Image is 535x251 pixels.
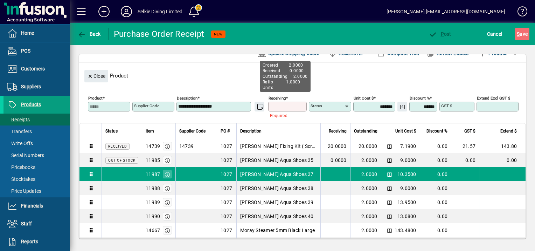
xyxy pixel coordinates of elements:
[217,153,236,167] td: 1027
[426,127,447,135] span: Discount %
[427,28,453,40] button: Post
[87,70,105,82] span: Close
[236,153,320,167] td: [PERSON_NAME] Aqua Shoes 35
[350,153,381,167] td: 2.0000
[350,167,381,181] td: 2.0000
[21,203,43,209] span: Financials
[441,31,444,37] span: P
[395,227,416,234] span: 143.4800
[517,31,520,37] span: S
[4,161,70,173] a: Pricebooks
[221,127,230,135] span: PO #
[236,167,320,181] td: [PERSON_NAME] Aqua Shoes 37
[397,199,416,206] span: 13.9500
[487,28,502,40] span: Cancel
[88,96,103,101] mat-label: Product
[4,149,70,161] a: Serial Numbers
[77,31,101,37] span: Back
[385,183,395,193] button: Change Price Levels
[485,28,504,40] button: Cancel
[175,139,217,153] td: 14739
[21,221,32,226] span: Staff
[420,209,451,223] td: 0.00
[4,233,70,251] a: Reports
[350,139,381,153] td: 20.0000
[138,6,183,17] div: Selkie Diving Limited
[83,73,110,79] app-page-header-button: Close
[214,32,223,36] span: NEW
[93,5,115,18] button: Add
[146,157,160,164] div: 11985
[479,153,526,167] td: 0.00
[217,195,236,209] td: 1027
[146,143,160,150] div: 14739
[350,181,381,195] td: 2.0000
[217,139,236,153] td: 1027
[4,60,70,78] a: Customers
[7,141,33,146] span: Write Offs
[7,188,41,194] span: Price Updates
[410,96,430,101] mat-label: Discount %
[515,28,529,40] button: Save
[76,28,103,40] button: Back
[177,96,197,101] mat-label: Description
[326,47,365,60] button: Receive All
[236,209,320,223] td: [PERSON_NAME] Aqua Shoes 40
[84,70,108,82] button: Close
[385,197,395,207] button: Change Price Levels
[217,181,236,195] td: 1027
[350,209,381,223] td: 2.0000
[400,185,416,192] span: 9.0000
[146,213,160,220] div: 11990
[7,164,35,170] span: Pricebooks
[21,239,38,244] span: Reports
[146,127,154,135] span: Item
[420,195,451,209] td: 0.00
[387,6,505,17] div: [PERSON_NAME] [EMAIL_ADDRESS][DOMAIN_NAME]
[114,28,204,40] div: Purchase Order Receipt
[451,153,479,167] td: 0.00
[477,96,510,101] mat-label: Extend excl GST $
[4,25,70,42] a: Home
[217,223,236,237] td: 1027
[350,195,381,209] td: 2.0000
[4,137,70,149] a: Write Offs
[385,211,395,221] button: Change Price Levels
[354,127,377,135] span: Outstanding
[236,181,320,195] td: [PERSON_NAME] Aqua Shoes 38
[423,47,471,60] button: Review Labels
[385,155,395,165] button: Change Price Levels
[331,157,347,164] span: 0.0000
[512,1,526,24] a: Knowledge Base
[441,103,452,108] mat-label: GST $
[21,102,41,107] span: Products
[217,209,236,223] td: 1027
[354,96,374,101] mat-label: Unit Cost $
[21,30,34,36] span: Home
[236,195,320,209] td: [PERSON_NAME] Aqua Shoes 39
[329,127,347,135] span: Receiving
[395,127,416,135] span: Unit Cost $
[464,127,475,135] span: GST $
[517,28,528,40] span: ave
[4,197,70,215] a: Financials
[385,141,395,151] button: Change Price Levels
[420,139,451,153] td: 0.00
[4,173,70,185] a: Stocktakes
[500,127,517,135] span: Extend $
[479,139,526,153] td: 143.80
[269,96,286,101] mat-label: Receiving
[385,225,395,235] button: Change Price Levels
[397,102,407,111] button: Change Price Levels
[79,63,526,84] div: Product
[4,42,70,60] a: POS
[108,158,136,162] span: Out of Stock
[105,127,118,135] span: Status
[146,185,160,192] div: 11988
[7,117,30,122] span: Receipts
[217,167,236,181] td: 1027
[21,48,30,54] span: POS
[236,139,320,153] td: [PERSON_NAME] Fixing Kit ( Screw Kit )
[4,185,70,197] a: Price Updates
[4,78,70,96] a: Suppliers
